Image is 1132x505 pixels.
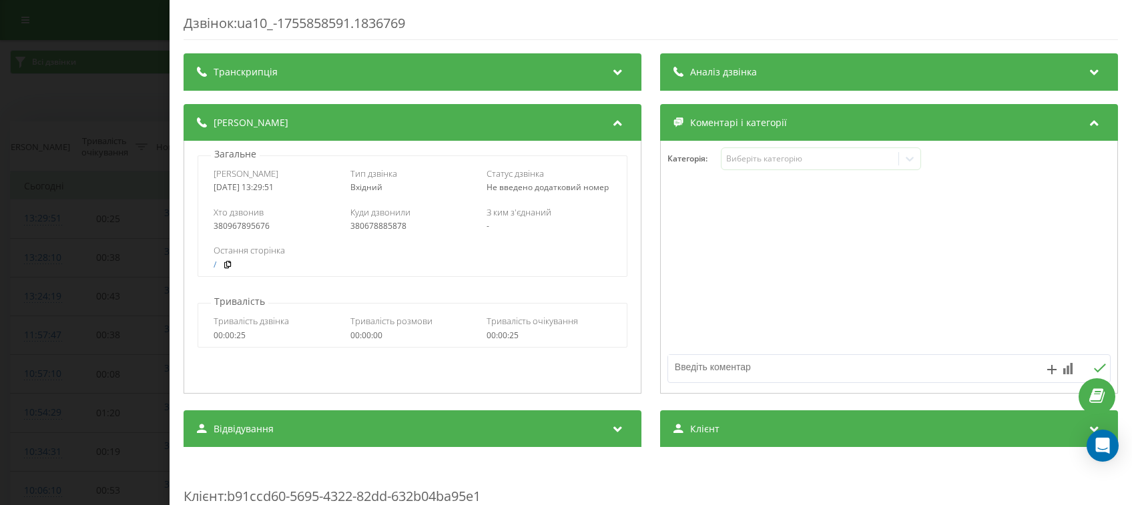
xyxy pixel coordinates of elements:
div: [DATE] 13:29:51 [214,183,338,192]
span: Хто дзвонив [214,206,264,218]
span: З ким з'єднаний [487,206,552,218]
div: Виберіть категорію [727,153,894,164]
span: Клієнт [184,487,224,505]
div: Дзвінок : ua10_-1755858591.1836769 [184,14,1118,40]
div: 00:00:00 [350,331,475,340]
span: Тривалість розмови [350,315,433,327]
div: 00:00:25 [214,331,338,340]
div: 00:00:25 [487,331,612,340]
span: Вхідний [350,181,382,193]
span: Тривалість дзвінка [214,315,289,327]
span: Тривалість очікування [487,315,579,327]
div: - [487,221,612,231]
span: Куди дзвонили [350,206,410,218]
span: Остання сторінка [214,244,285,256]
span: Транскрипція [214,65,278,79]
span: Коментарі і категорії [690,116,787,129]
span: [PERSON_NAME] [214,167,278,179]
h4: Категорія : [667,154,721,163]
p: Тривалість [211,295,268,308]
div: Open Intercom Messenger [1087,430,1119,462]
p: Загальне [211,147,260,161]
span: Не введено додатковий номер [487,181,609,193]
span: Відвідування [214,422,274,436]
div: 380967895676 [214,221,338,231]
span: Клієнт [690,422,720,436]
span: Статус дзвінка [487,167,545,179]
span: Аналіз дзвінка [690,65,757,79]
a: / [214,260,216,270]
span: [PERSON_NAME] [214,116,288,129]
span: Тип дзвінка [350,167,397,179]
div: 380678885878 [350,221,475,231]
